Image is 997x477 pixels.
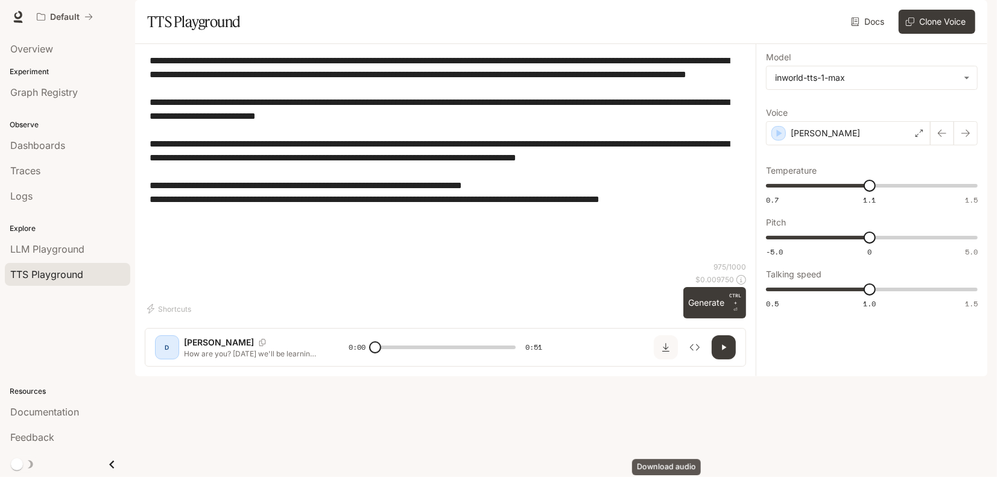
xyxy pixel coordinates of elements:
p: Pitch [766,218,786,227]
button: Copy Voice ID [254,339,271,346]
p: [PERSON_NAME] [791,127,860,139]
div: Download audio [632,459,701,475]
span: 0 [867,247,872,257]
button: Shortcuts [145,299,196,318]
p: CTRL + [729,292,741,306]
span: 0.5 [766,299,779,309]
button: Download audio [654,335,678,359]
span: 1.5 [965,195,978,205]
span: 0:00 [349,341,366,353]
button: Clone Voice [899,10,975,34]
p: Default [50,12,80,22]
p: Model [766,53,791,62]
p: [PERSON_NAME] [184,336,254,349]
span: 1.5 [965,299,978,309]
button: GenerateCTRL +⏎ [683,287,746,318]
div: D [157,338,177,357]
span: 1.1 [863,195,876,205]
span: -5.0 [766,247,783,257]
button: All workspaces [31,5,98,29]
p: Temperature [766,166,817,175]
h1: TTS Playground [147,10,241,34]
span: 5.0 [965,247,978,257]
div: inworld-tts-1-max [767,66,977,89]
p: How are you? [DATE] we'll be learning what designers never tell you. First thing is, we are only ... [184,349,320,359]
div: inworld-tts-1-max [775,72,958,84]
a: Docs [849,10,889,34]
span: 1.0 [863,299,876,309]
span: 0.7 [766,195,779,205]
p: Talking speed [766,270,821,279]
p: ⏎ [729,292,741,314]
span: 0:51 [525,341,542,353]
p: Voice [766,109,788,117]
button: Inspect [683,335,707,359]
